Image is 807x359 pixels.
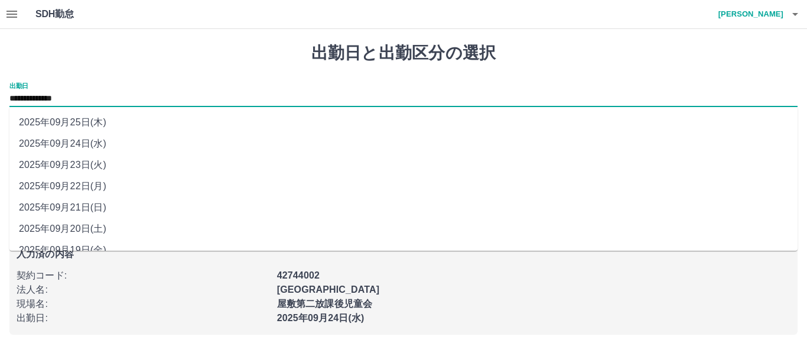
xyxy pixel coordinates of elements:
[9,154,798,176] li: 2025年09月23日(火)
[9,176,798,197] li: 2025年09月22日(月)
[277,299,373,309] b: 屋敷第二放課後児童会
[17,269,270,283] p: 契約コード :
[9,43,798,63] h1: 出勤日と出勤区分の選択
[277,270,320,280] b: 42744002
[17,250,790,259] p: 入力済の内容
[17,283,270,297] p: 法人名 :
[17,297,270,311] p: 現場名 :
[9,112,798,133] li: 2025年09月25日(木)
[9,81,28,90] label: 出勤日
[17,311,270,325] p: 出勤日 :
[9,197,798,218] li: 2025年09月21日(日)
[9,218,798,240] li: 2025年09月20日(土)
[277,313,365,323] b: 2025年09月24日(水)
[277,284,380,295] b: [GEOGRAPHIC_DATA]
[9,240,798,261] li: 2025年09月19日(金)
[9,133,798,154] li: 2025年09月24日(水)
